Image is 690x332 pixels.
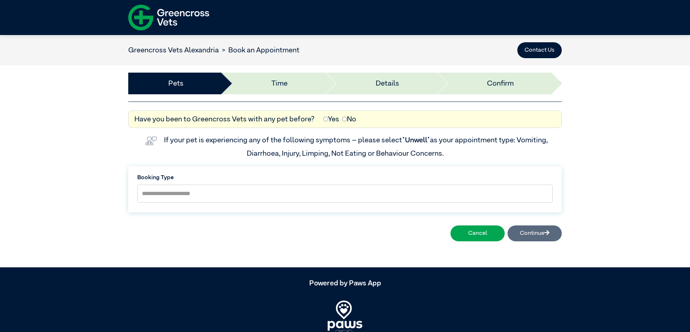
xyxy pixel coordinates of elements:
[137,173,553,182] label: Booking Type
[342,114,356,125] label: No
[517,42,562,58] button: Contact Us
[402,137,430,144] span: “Unwell”
[450,225,505,241] button: Cancel
[323,117,328,121] input: Yes
[342,117,347,121] input: No
[128,2,209,33] img: f-logo
[323,114,339,125] label: Yes
[142,134,160,148] img: vet
[168,78,184,89] a: Pets
[134,114,315,125] label: Have you been to Greencross Vets with any pet before?
[219,45,299,56] li: Book an Appointment
[164,137,549,157] label: If your pet is experiencing any of the following symptoms – please select as your appointment typ...
[128,45,299,56] nav: breadcrumb
[128,279,562,288] h5: Powered by Paws App
[128,47,219,54] a: Greencross Vets Alexandria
